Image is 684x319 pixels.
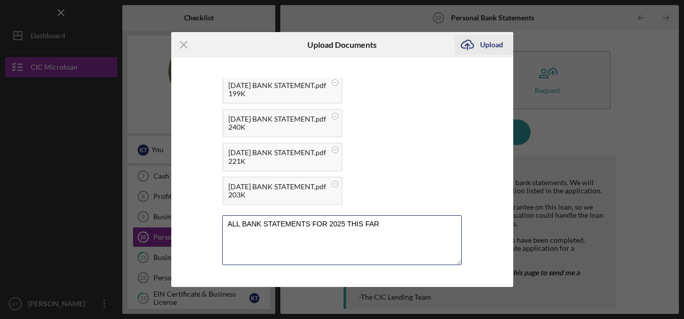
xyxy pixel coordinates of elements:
[480,35,503,55] div: Upload
[455,35,513,55] button: Upload
[228,90,326,98] div: 199K
[228,157,326,165] div: 221K
[307,40,377,49] h6: Upload Documents
[222,215,462,265] textarea: ALL BANK STATEMENTS FOR 2025 THIS FAR
[228,115,326,123] div: [DATE] BANK STATEMENT.pdf
[228,191,326,199] div: 203K
[228,81,326,90] div: [DATE] BANK STATEMENT.pdf
[228,149,326,157] div: [DATE] BANK STATEMENT.pdf
[228,123,326,131] div: 240K
[228,183,326,191] div: [DATE] BANK STATEMENT.pdf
